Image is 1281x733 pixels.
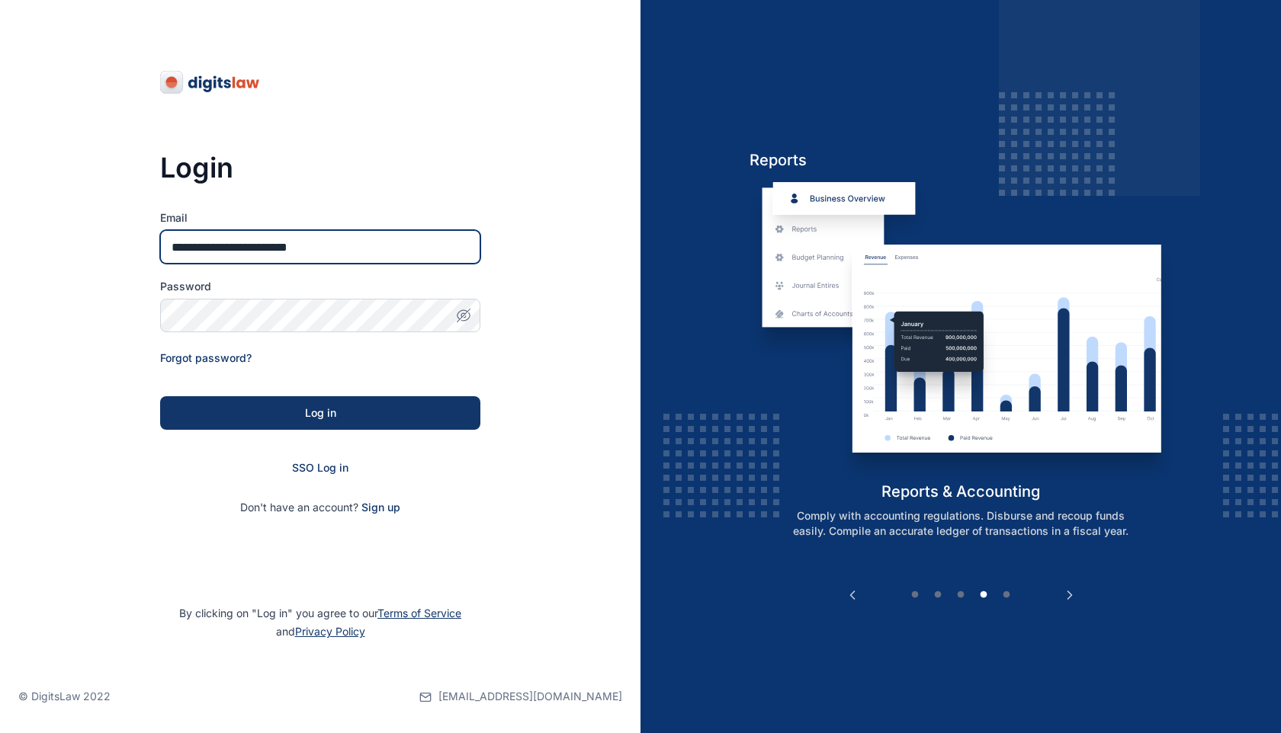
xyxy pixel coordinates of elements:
a: Forgot password? [160,351,252,364]
label: Password [160,279,480,294]
button: Previous [845,587,860,603]
img: digitslaw-logo [160,70,261,94]
button: 2 [930,587,945,603]
p: © DigitsLaw 2022 [18,689,111,704]
a: Terms of Service [377,607,461,619]
p: Comply with accounting regulations. Disburse and recoup funds easily. Compile an accurate ledger ... [766,508,1156,539]
p: Don't have an account? [160,500,480,515]
button: 1 [907,587,923,603]
a: [EMAIL_ADDRESS][DOMAIN_NAME] [419,660,622,733]
span: and [276,625,365,638]
button: Log in [160,396,480,430]
a: Privacy Policy [295,625,365,638]
label: Email [160,210,480,226]
button: 3 [953,587,968,603]
button: 5 [999,587,1014,603]
img: reports-and-accounting [750,182,1173,481]
a: Sign up [361,501,400,514]
a: SSO Log in [292,461,348,474]
button: 4 [976,587,991,603]
div: Log in [185,405,456,421]
span: Sign up [361,500,400,515]
h5: reports & accounting [750,481,1173,502]
span: [EMAIL_ADDRESS][DOMAIN_NAME] [438,689,622,704]
p: By clicking on "Log in" you agree to our [18,604,622,641]
h3: Login [160,152,480,183]
h5: Reports [750,149,1173,171]
button: Next [1062,587,1077,603]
